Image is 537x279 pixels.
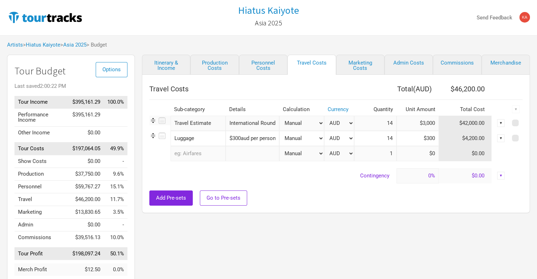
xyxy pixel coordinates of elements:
[439,82,492,96] th: $46,200.00
[69,219,104,231] td: $0.00
[23,42,60,48] span: >
[104,231,127,244] td: Commissions as % of Tour Income
[238,5,299,16] a: Hiatus Kaiyote
[433,55,481,75] a: Commissions
[14,263,69,276] td: Merch Profit
[69,193,104,206] td: $46,200.00
[104,142,127,155] td: Tour Costs as % of Tour Income
[104,96,127,109] td: Tour Income as % of Tour Income
[104,263,127,276] td: Merch Profit as % of Tour Income
[69,96,104,109] td: $395,161.29
[149,85,189,93] span: Travel Costs
[104,193,127,206] td: Travel as % of Tour Income
[439,116,492,131] td: $42,000.00
[69,206,104,219] td: $13,830.65
[14,231,69,244] td: Commissions
[69,155,104,168] td: $0.00
[519,12,530,23] img: kavisha
[482,55,530,75] a: Merchandise
[156,195,186,201] span: Add Pre-sets
[96,62,127,77] button: Options
[384,55,433,75] a: Admin Costs
[7,42,23,48] a: Artists
[396,103,439,116] th: Unit Amount
[226,103,279,116] th: Details
[14,168,69,181] td: Production
[7,10,83,24] img: TourTracks
[190,55,239,75] a: Production Costs
[60,42,86,48] span: >
[86,42,107,48] span: > Budget
[149,190,193,206] button: Add Pre-sets
[512,105,520,113] div: ▼
[14,142,69,155] td: Tour Costs
[142,55,190,75] a: Itinerary & Income
[69,263,104,276] td: $12.50
[477,14,512,21] strong: Send Feedback
[255,19,282,27] h2: Asia 2025
[104,108,127,126] td: Performance Income as % of Tour Income
[14,206,69,219] td: Marketing
[149,117,157,124] img: Re-order
[149,168,396,183] td: Contingency
[14,108,69,126] td: Performance Income
[69,108,104,126] td: $395,161.29
[102,66,121,73] span: Options
[69,247,104,260] td: $198,097.24
[354,103,396,116] th: Quantity
[69,126,104,139] td: $0.00
[14,126,69,139] td: Other Income
[171,116,226,131] div: Travel Estimate
[497,134,505,142] div: ▼
[439,168,492,183] td: $0.00
[14,96,69,109] td: Tour Income
[14,193,69,206] td: Travel
[497,172,505,180] div: ▼
[14,66,127,77] h1: Tour Budget
[226,116,279,131] input: International Round Trip
[328,106,348,113] a: Currency
[354,82,439,96] th: Total ( AUD )
[69,181,104,193] td: $59,767.27
[149,132,157,139] img: Re-order
[171,103,226,116] th: Sub-category
[104,155,127,168] td: Show Costs as % of Tour Income
[14,219,69,231] td: Admin
[239,55,287,75] a: Personnel Costs
[226,131,279,146] input: $300aud per person
[104,181,127,193] td: Personnel as % of Tour Income
[279,103,324,116] th: Calculation
[14,84,127,89] div: Last saved 2:00:22 PM
[238,4,299,17] h1: Hiatus Kaiyote
[207,195,240,201] span: Go to Pre-sets
[14,181,69,193] td: Personnel
[287,55,336,75] a: Travel Costs
[439,146,492,161] td: $0.00
[200,190,247,206] button: Go to Pre-sets
[497,119,505,127] div: ▼
[104,206,127,219] td: Marketing as % of Tour Income
[104,168,127,181] td: Production as % of Tour Income
[439,103,492,116] th: Total Cost
[14,247,69,260] td: Tour Profit
[69,231,104,244] td: $39,516.13
[14,155,69,168] td: Show Costs
[104,219,127,231] td: Admin as % of Tour Income
[171,131,226,146] div: Luggage
[439,131,492,146] td: $4,200.00
[104,247,127,260] td: Tour Profit as % of Tour Income
[171,146,226,161] input: eg: Airfares
[255,16,282,30] a: Asia 2025
[336,55,384,75] a: Marketing Costs
[104,126,127,139] td: Other Income as % of Tour Income
[69,142,104,155] td: $197,064.05
[26,42,60,48] a: Hiatus Kaiyote
[63,42,86,48] a: Asia 2025
[69,168,104,181] td: $37,750.00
